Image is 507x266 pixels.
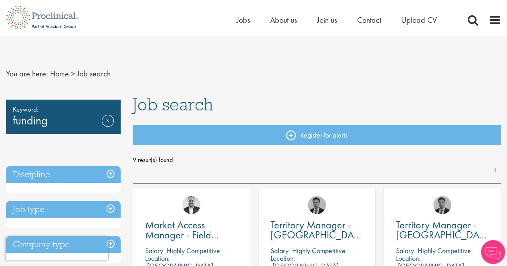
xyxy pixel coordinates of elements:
a: Territory Manager - [GEOGRAPHIC_DATA], [GEOGRAPHIC_DATA] [271,220,363,240]
span: Job search [77,68,111,79]
a: 1 [489,166,501,175]
p: Highly Competitive [418,246,471,255]
span: Territory Manager - [GEOGRAPHIC_DATA], [GEOGRAPHIC_DATA] [271,218,370,252]
h3: Company type [6,236,121,253]
a: breadcrumb link [50,68,69,79]
h3: Job type [6,201,121,218]
span: Job search [133,94,213,115]
img: Chatbot [481,240,505,264]
a: Territory Manager - [GEOGRAPHIC_DATA], [GEOGRAPHIC_DATA] [396,220,489,240]
a: Upload CV [401,15,437,25]
a: Register for alerts [133,125,501,145]
img: Carl Gbolade [433,196,451,214]
span: Territory Manager - [GEOGRAPHIC_DATA], [GEOGRAPHIC_DATA] [396,218,495,252]
span: Salary [145,246,163,255]
a: Join us [317,15,337,25]
a: Remove [102,115,114,138]
p: Highly Competitive [292,246,345,255]
span: Salary [396,246,414,255]
a: Market Access Manager - Field based [145,220,238,240]
div: funding [6,100,121,134]
img: Carl Gbolade [308,196,326,214]
span: Salary [271,246,289,255]
iframe: reCAPTCHA [6,236,108,260]
span: You are here: [6,68,48,79]
a: Jobs [236,15,250,25]
a: Contact [357,15,381,25]
span: Location: [396,254,420,263]
img: Aitor Melia [182,196,200,214]
span: Location: [271,254,295,263]
span: > [71,68,75,79]
span: Location: [145,254,170,263]
span: 9 result(s) found [133,154,501,166]
span: Market Access Manager - Field based [145,218,219,252]
span: Keyword: [13,104,114,115]
h3: Discipline [6,166,121,183]
a: About us [270,15,297,25]
p: Highly Competitive [167,246,220,255]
